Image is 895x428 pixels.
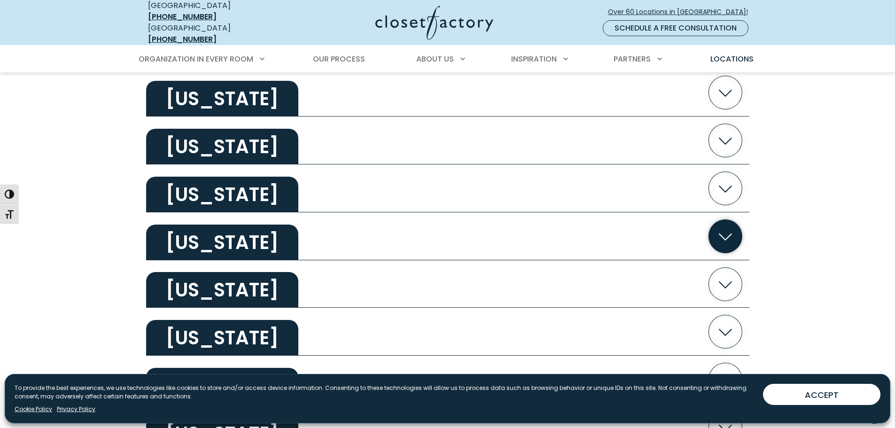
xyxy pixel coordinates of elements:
[146,356,749,404] button: [US_STATE]
[710,54,754,64] span: Locations
[607,4,756,20] a: Over 60 Locations in [GEOGRAPHIC_DATA]!
[313,54,365,64] span: Our Process
[608,7,755,17] span: Over 60 Locations in [GEOGRAPHIC_DATA]!
[15,405,52,413] a: Cookie Policy
[511,54,557,64] span: Inspiration
[148,34,217,45] a: [PHONE_NUMBER]
[146,368,298,404] h2: [US_STATE]
[132,46,763,72] nav: Primary Menu
[146,129,298,164] h2: [US_STATE]
[139,54,253,64] span: Organization in Every Room
[146,177,298,212] h2: [US_STATE]
[146,272,298,308] h2: [US_STATE]
[57,405,95,413] a: Privacy Policy
[614,54,651,64] span: Partners
[763,384,880,405] button: ACCEPT
[146,81,298,117] h2: [US_STATE]
[375,6,493,40] img: Closet Factory Logo
[146,69,749,117] button: [US_STATE]
[148,23,284,45] div: [GEOGRAPHIC_DATA]
[146,260,749,308] button: [US_STATE]
[416,54,454,64] span: About Us
[146,212,749,260] button: [US_STATE]
[148,11,217,22] a: [PHONE_NUMBER]
[146,320,298,356] h2: [US_STATE]
[603,20,748,36] a: Schedule a Free Consultation
[146,117,749,164] button: [US_STATE]
[146,308,749,356] button: [US_STATE]
[15,384,755,401] p: To provide the best experiences, we use technologies like cookies to store and/or access device i...
[146,225,298,260] h2: [US_STATE]
[146,164,749,212] button: [US_STATE]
